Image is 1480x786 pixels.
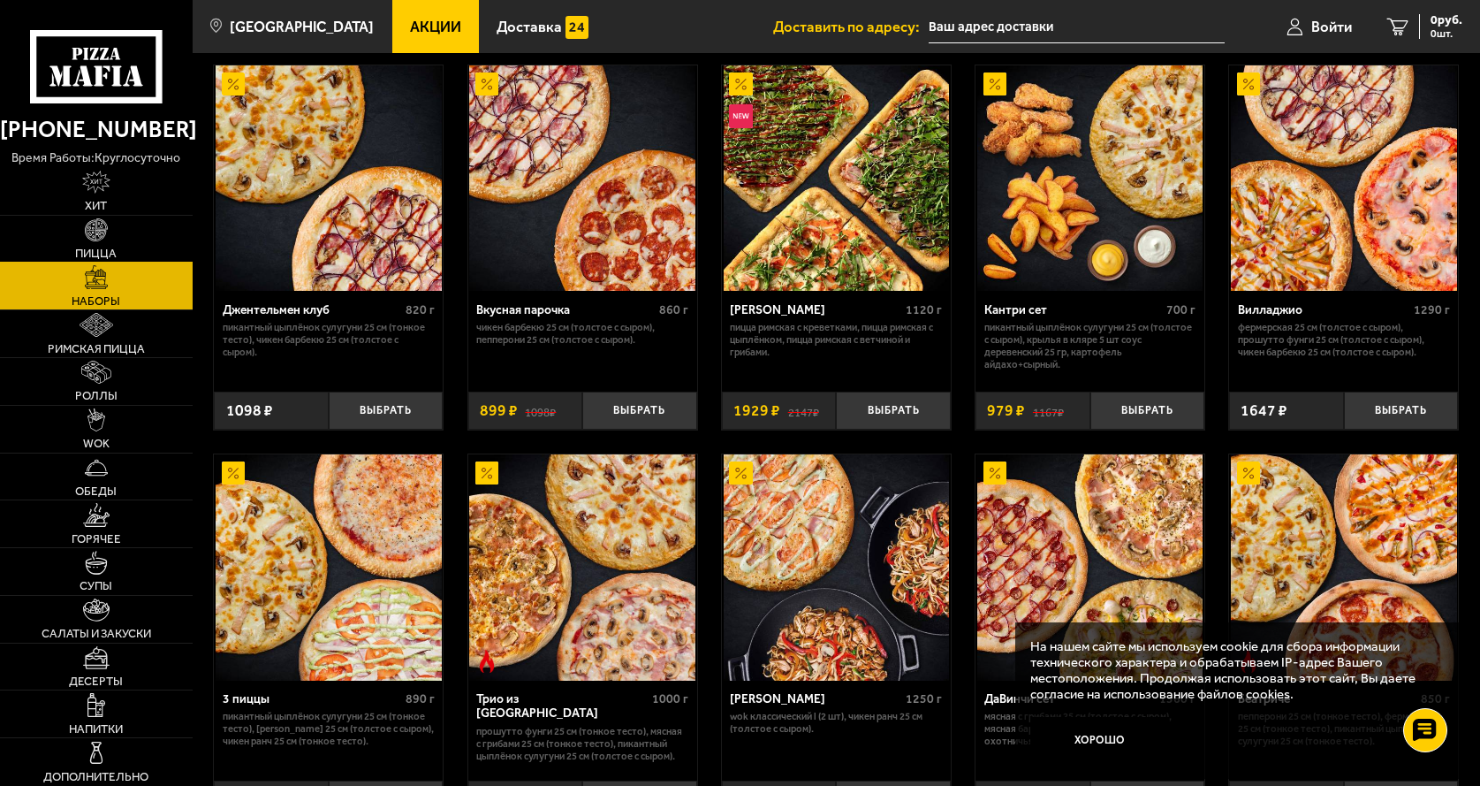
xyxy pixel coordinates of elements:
span: Пицца [75,248,117,259]
button: Выбрать [1090,392,1205,430]
a: АкционныйВкусная парочка [468,65,697,292]
div: Трио из [GEOGRAPHIC_DATA] [476,692,648,721]
img: Акционный [222,72,245,95]
button: Хорошо [1030,717,1169,763]
img: Акционный [729,462,752,485]
s: 1098 ₽ [525,403,556,418]
img: 15daf4d41897b9f0e9f617042186c801.svg [565,16,588,39]
a: АкционныйКантри сет [975,65,1204,292]
button: Выбрать [329,392,444,430]
div: Вилладжио [1238,303,1409,318]
span: Горячее [72,533,121,545]
s: 2147 ₽ [788,403,819,418]
span: WOK [83,438,110,449]
button: Выбрать [582,392,697,430]
span: Супы [80,580,112,591]
span: Десерты [69,675,123,687]
span: Доставить по адресу: [773,19,929,34]
div: 3 пиццы [223,692,401,707]
span: Роллы [75,390,118,401]
span: Салаты и закуски [42,628,151,639]
span: 899 ₽ [480,403,518,418]
span: [GEOGRAPHIC_DATA] [230,19,374,34]
img: Акционный [222,462,245,485]
span: 860 г [659,302,688,317]
img: Акционный [983,72,1006,95]
a: АкционныйДжентельмен клуб [214,65,443,292]
span: 0 руб. [1431,14,1462,27]
a: АкционныйНовинкаМама Миа [722,65,951,292]
span: 979 ₽ [987,403,1025,418]
button: Выбрать [836,392,951,430]
span: 1290 г [1414,302,1450,317]
a: АкционныйОстрое блюдоБеатриче [1229,454,1458,681]
a: АкционныйДаВинчи сет [975,454,1204,681]
span: Наборы [72,295,120,307]
img: Акционный [1237,462,1260,485]
img: Вкусная парочка [469,65,695,292]
span: Римская пицца [48,343,145,355]
div: [PERSON_NAME] [730,303,901,318]
span: Акции [410,19,461,34]
img: 3 пиццы [216,454,442,681]
span: Хит [85,200,107,211]
img: Джентельмен клуб [216,65,442,292]
span: 1098 ₽ [226,403,273,418]
p: Мясная с грибами 25 см (толстое с сыром), Мясная Барбекю 25 см (тонкое тесто), Охотничья 25 см (т... [984,711,1196,748]
span: 820 г [406,302,435,317]
div: Кантри сет [984,303,1163,318]
div: ДаВинчи сет [984,692,1156,707]
a: Акционный3 пиццы [214,454,443,681]
span: 1120 г [906,302,942,317]
img: Вилладжио [1231,65,1457,292]
p: Прошутто Фунги 25 см (тонкое тесто), Мясная с грибами 25 см (тонкое тесто), Пикантный цыплёнок су... [476,726,688,763]
span: 1000 г [652,691,688,706]
img: Беатриче [1231,454,1457,681]
div: Вкусная парочка [476,303,655,318]
img: Вилла Капри [724,454,950,681]
span: 700 г [1166,302,1195,317]
img: Кантри сет [977,65,1203,292]
span: Доставка [497,19,562,34]
img: Акционный [475,462,498,485]
div: [PERSON_NAME] [730,692,901,707]
span: 1250 г [906,691,942,706]
span: Обеды [75,485,117,497]
img: Острое блюдо [475,650,498,673]
p: Пицца Римская с креветками, Пицца Римская с цыплёнком, Пицца Римская с ветчиной и грибами. [730,322,942,359]
img: Акционный [475,72,498,95]
img: Мама Миа [724,65,950,292]
p: Пикантный цыплёнок сулугуни 25 см (тонкое тесто), [PERSON_NAME] 25 см (толстое с сыром), Чикен Ра... [223,711,435,748]
p: Пикантный цыплёнок сулугуни 25 см (толстое с сыром), крылья в кляре 5 шт соус деревенский 25 гр, ... [984,322,1196,371]
span: 890 г [406,691,435,706]
img: Новинка [729,104,752,127]
button: Выбрать [1344,392,1459,430]
input: Ваш адрес доставки [929,11,1225,43]
span: 1647 ₽ [1241,403,1287,418]
p: На нашем сайте мы используем cookie для сбора информации технического характера и обрабатываем IP... [1030,638,1433,702]
p: Wok классический L (2 шт), Чикен Ранч 25 см (толстое с сыром). [730,711,942,736]
span: Войти [1311,19,1352,34]
span: Дополнительно [43,771,148,782]
p: Пикантный цыплёнок сулугуни 25 см (тонкое тесто), Чикен Барбекю 25 см (толстое с сыром). [223,322,435,359]
span: 1929 ₽ [733,403,780,418]
div: Джентельмен клуб [223,303,401,318]
img: ДаВинчи сет [977,454,1203,681]
img: Трио из Рио [469,454,695,681]
p: Чикен Барбекю 25 см (толстое с сыром), Пепперони 25 см (толстое с сыром). [476,322,688,347]
a: АкционныйОстрое блюдоТрио из Рио [468,454,697,681]
img: Акционный [729,72,752,95]
a: АкционныйВилла Капри [722,454,951,681]
a: АкционныйВилладжио [1229,65,1458,292]
p: Фермерская 25 см (толстое с сыром), Прошутто Фунги 25 см (толстое с сыром), Чикен Барбекю 25 см (... [1238,322,1450,359]
span: 0 шт. [1431,28,1462,39]
s: 1167 ₽ [1033,403,1064,418]
span: Напитки [69,723,123,735]
img: Акционный [983,462,1006,485]
img: Акционный [1237,72,1260,95]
